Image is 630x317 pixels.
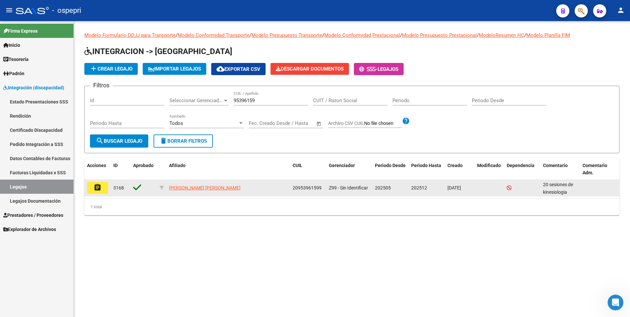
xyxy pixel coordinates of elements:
span: Exportar CSV [216,66,260,72]
span: 202505 [375,185,391,190]
span: Archivo CSV CUIL [328,121,364,126]
mat-icon: menu [5,6,13,14]
datatable-header-cell: Gerenciador [326,158,372,180]
button: Buscar Legajo [90,134,148,148]
span: Integración (discapacidad) [3,84,64,91]
span: Firma Express [3,27,38,35]
span: IMPORTAR LEGAJOS [148,66,201,72]
div: / / / / / / [84,32,619,215]
span: Explorador de Archivos [3,226,56,233]
span: Borrar Filtros [159,138,207,144]
span: Gerenciador [329,163,355,168]
span: Todos [169,120,183,126]
datatable-header-cell: Aprobado [130,158,157,180]
span: Acciones [87,163,106,168]
span: Inicio [3,42,20,49]
mat-icon: delete [159,137,167,145]
datatable-header-cell: Afiliado [166,158,290,180]
span: Crear Legajo [90,66,132,72]
span: Modificado [477,163,501,168]
span: - [359,66,378,72]
span: Legajos [378,66,398,72]
datatable-header-cell: Dependencia [504,158,540,180]
span: Dependencia [507,163,534,168]
mat-icon: add [90,65,98,72]
span: Prestadores / Proveedores [3,212,63,219]
a: Modelo Conformidad Transporte [178,32,249,38]
a: ModeloResumen HC [479,32,524,38]
datatable-header-cell: Comentario [540,158,580,180]
button: -Legajos [354,63,404,75]
mat-icon: search [96,137,104,145]
span: Afiliado [169,163,186,168]
span: Periodo Desde [375,163,406,168]
input: Fecha inicio [249,120,275,126]
span: 3168 [113,185,124,190]
span: Seleccionar Gerenciador [169,98,223,103]
span: Comentario [543,163,568,168]
span: Z99 - Sin Identificar [329,185,368,190]
button: Crear Legajo [84,63,138,75]
span: Periodo Hasta [411,163,441,168]
span: CUIL [293,163,302,168]
datatable-header-cell: ID [111,158,130,180]
input: Archivo CSV CUIL [364,121,402,127]
a: Modelo Formulario DDJJ para Transporte [84,32,176,38]
span: Descargar Documentos [276,66,344,72]
iframe: Intercom live chat [608,295,623,310]
span: ID [113,163,118,168]
datatable-header-cell: Acciones [84,158,111,180]
span: [DATE] [447,185,461,190]
span: Creado [447,163,463,168]
mat-icon: help [402,117,410,125]
input: Fecha fin [281,120,313,126]
datatable-header-cell: Periodo Hasta [409,158,445,180]
datatable-header-cell: Periodo Desde [372,158,409,180]
a: Modelo Conformidad Prestacional [324,32,400,38]
span: Buscar Legajo [96,138,142,144]
button: Exportar CSV [211,63,266,75]
a: Modelo Planilla FIM [526,32,570,38]
datatable-header-cell: Comentario Adm. [580,158,619,180]
datatable-header-cell: Creado [445,158,474,180]
span: 202512 [411,185,427,190]
span: Padrón [3,70,24,77]
datatable-header-cell: Modificado [474,158,504,180]
span: - ospepri [52,3,81,18]
span: [PERSON_NAME] [PERSON_NAME] [169,185,241,190]
h3: Filtros [90,81,113,90]
div: 1 total [84,199,619,215]
a: Modelo Presupuesto Transporte [251,32,322,38]
button: Descargar Documentos [271,63,349,75]
span: Aprobado [133,163,154,168]
span: Comentario Adm. [583,163,607,176]
span: 20 sesiones de kinesiologia PODESTA [543,182,578,202]
mat-icon: assignment [94,184,101,191]
mat-icon: person [617,6,625,14]
button: Open calendar [315,120,323,128]
a: Modelo Presupuesto Prestacional [402,32,477,38]
button: IMPORTAR LEGAJOS [143,63,206,75]
span: 20953961599 [293,185,322,190]
span: Tesorería [3,56,29,63]
datatable-header-cell: CUIL [290,158,326,180]
button: Borrar Filtros [154,134,213,148]
span: INTEGRACION -> [GEOGRAPHIC_DATA] [84,47,232,56]
mat-icon: cloud_download [216,65,224,73]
